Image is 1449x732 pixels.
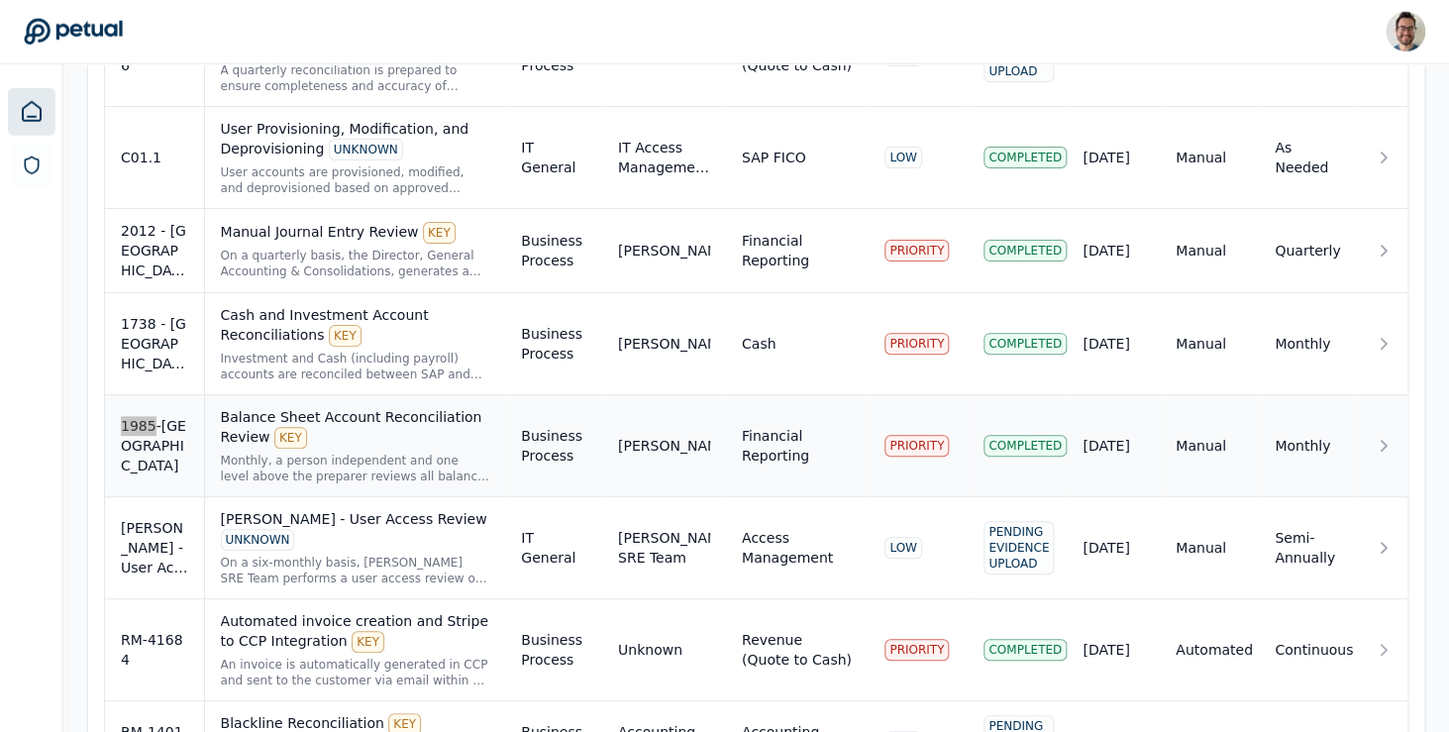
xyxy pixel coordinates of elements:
div: 1985-[GEOGRAPHIC_DATA] [121,416,188,475]
div: RM-41684 [121,630,188,670]
div: LOW [884,147,922,168]
div: [DATE] [1083,538,1144,558]
td: Monthly [1259,293,1358,395]
div: Completed [983,147,1067,168]
td: Continuous [1259,599,1358,701]
td: Semi-Annually [1259,497,1358,599]
div: On a quarterly basis, the Director, General Accounting & Consolidations, generates a report from ... [221,248,490,279]
div: Investment and Cash (including payroll) accounts are reconciled between SAP and bank statements. ... [221,351,490,382]
div: [PERSON_NAME] - User Access Review [221,509,490,551]
td: IT General [505,107,602,209]
div: PRIORITY [884,240,949,261]
td: Manual [1160,395,1259,497]
div: KEY [352,631,384,653]
div: [DATE] [1083,436,1144,456]
td: IT General [505,497,602,599]
div: UNKNOWN [329,139,403,160]
div: [PERSON_NAME] SRE Team [618,528,710,568]
div: On a six-monthly basis, Trello SRE Team performs a user access review of all Trello in-scope syst... [221,555,490,586]
div: Revenue (Quote to Cash) [742,630,853,670]
div: [DATE] [1083,148,1144,167]
a: SOC [10,144,53,187]
a: Go to Dashboard [24,18,123,46]
div: [PERSON_NAME] [618,436,710,456]
td: Business Process [505,599,602,701]
td: Business Process [505,209,602,293]
div: [DATE] [1083,334,1144,354]
div: C01.1 [121,148,188,167]
td: Monthly [1259,395,1358,497]
div: Manual Journal Entry Review [221,222,490,244]
div: KEY [423,222,456,244]
div: [DATE] [1083,640,1144,660]
div: A quarterly reconciliation is prepared to ensure completeness and accuracy of revenue, billing, c... [221,62,490,94]
div: [PERSON_NAME] - User Access Review [121,518,188,577]
td: Business Process [505,395,602,497]
div: IT Access Management Team [618,138,710,177]
div: Cash and Investment Account Reconciliations [221,305,490,347]
div: 2012 - [GEOGRAPHIC_DATA] [121,221,188,280]
div: Completed [983,639,1067,661]
div: Automated invoice creation and Stripe to CCP Integration [221,611,490,653]
div: KEY [329,325,362,347]
div: PRIORITY [884,639,949,661]
div: PRIORITY [884,333,949,355]
div: UNKNOWN [221,529,295,551]
td: Manual [1160,107,1259,209]
td: As Needed [1259,107,1358,209]
div: An invoice is automatically generated in CCP and sent to the customer via email within 24 hours a... [221,657,490,688]
div: [PERSON_NAME] [618,241,710,261]
div: Access Management [742,528,853,568]
td: Automated [1160,599,1259,701]
div: Balance Sheet Account Reconciliation Review [221,407,490,449]
div: Financial Reporting [742,426,853,466]
td: Quarterly [1259,209,1358,293]
div: Monthly, a person independent and one level above the preparer reviews all balance sheet account ... [221,453,490,484]
div: PRIORITY [884,435,949,457]
div: Cash [742,334,776,354]
td: Manual [1160,293,1259,395]
a: Dashboard [8,88,55,136]
td: Business Process [505,293,602,395]
div: 1738 - [GEOGRAPHIC_DATA] [121,314,188,373]
div: [DATE] [1083,241,1144,261]
div: KEY [274,427,307,449]
div: Completed [983,240,1067,261]
div: SAP FICO [742,148,806,167]
div: Unknown [618,640,682,660]
div: Financial Reporting [742,231,853,270]
img: Eliot Walker [1386,12,1425,52]
div: [PERSON_NAME] [618,334,710,354]
td: Manual [1160,209,1259,293]
div: Completed [983,435,1067,457]
div: Pending Evidence Upload [983,521,1054,575]
div: User Provisioning, Modification, and Deprovisioning [221,119,490,160]
td: Manual [1160,497,1259,599]
div: User accounts are provisioned, modified, and deprovisioned based on approved requests, enforcing ... [221,164,490,196]
div: LOW [884,537,922,559]
div: Completed [983,333,1067,355]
